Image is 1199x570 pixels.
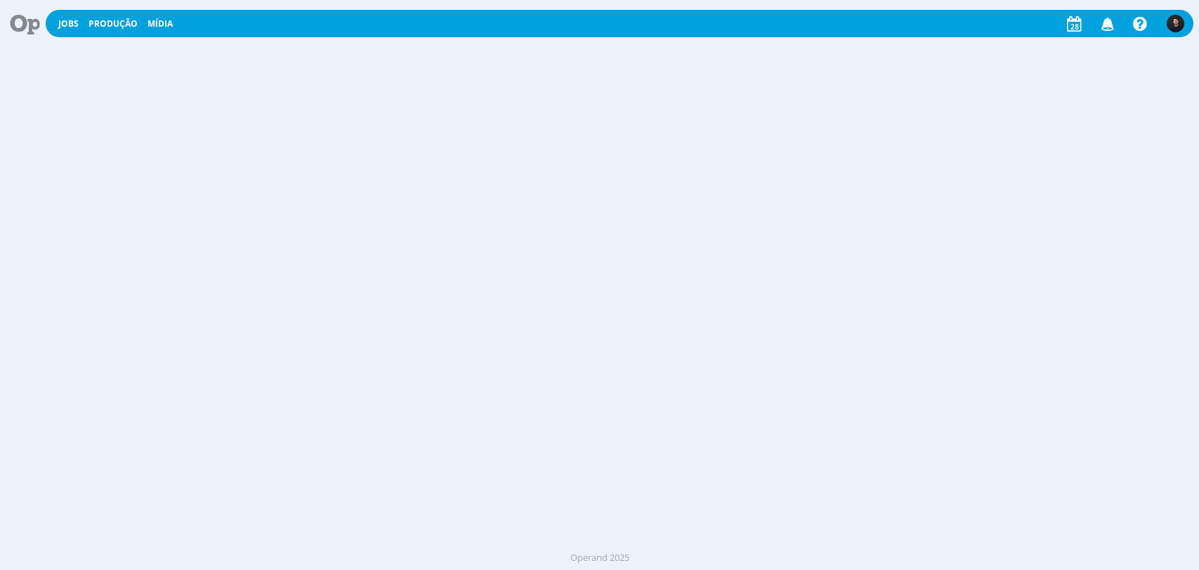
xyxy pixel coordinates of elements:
button: Mídia [143,18,177,30]
button: Jobs [54,18,83,30]
button: C [1166,11,1185,36]
a: Jobs [58,18,79,30]
button: Produção [84,18,142,30]
img: C [1167,15,1184,32]
a: Produção [89,18,138,30]
a: Mídia [148,18,173,30]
